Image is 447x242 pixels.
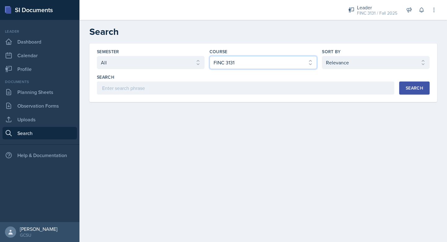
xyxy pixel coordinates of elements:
label: Search [97,74,114,80]
a: Dashboard [2,35,77,48]
label: Sort By [322,49,341,55]
a: Profile [2,63,77,75]
a: Calendar [2,49,77,62]
label: Semester [97,49,119,55]
label: Course [210,49,228,55]
a: Planning Sheets [2,86,77,98]
div: GCSU [20,232,57,238]
button: Search [399,81,430,95]
div: Help & Documentation [2,149,77,161]
h2: Search [89,26,437,37]
a: Uploads [2,113,77,126]
div: [PERSON_NAME] [20,226,57,232]
div: Leader [357,4,397,11]
div: FINC 3131 / Fall 2025 [357,10,397,16]
a: Search [2,127,77,139]
div: Leader [2,29,77,34]
input: Enter search phrase [97,81,394,95]
div: Documents [2,79,77,85]
a: Observation Forms [2,100,77,112]
div: Search [406,86,423,91]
